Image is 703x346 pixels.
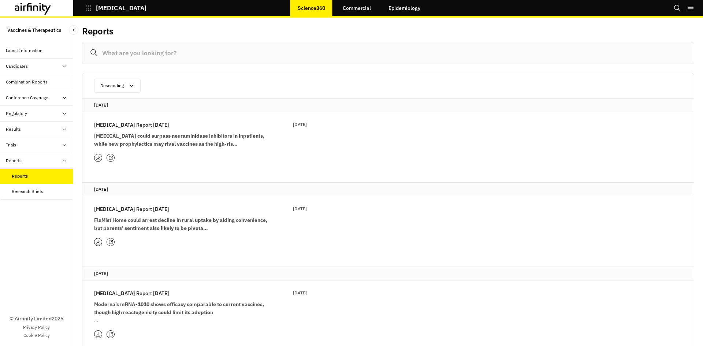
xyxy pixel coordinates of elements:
[293,205,307,212] p: [DATE]
[293,121,307,128] p: [DATE]
[7,23,61,37] p: Vaccines & Therapeutics
[6,157,22,164] div: Reports
[6,142,16,148] div: Trials
[94,133,264,147] strong: [MEDICAL_DATA] could surpass neuraminidase inhibitors in inpatients, while new prophylactics may ...
[12,173,28,179] div: Reports
[674,2,681,14] button: Search
[94,270,682,277] p: [DATE]
[94,289,169,297] p: [MEDICAL_DATA] Report [DATE]
[6,94,48,101] div: Conference Coverage
[12,188,43,195] div: Research Briefs
[94,301,264,316] strong: Moderna’s mRNA-1010 shows efficacy comparable to current vaccines, though high reactogenicity cou...
[6,47,42,54] div: Latest Information
[23,332,50,339] a: Cookie Policy
[6,110,27,117] div: Regulatory
[6,63,28,70] div: Candidates
[293,289,307,297] p: [DATE]
[6,79,48,85] div: Combination Reports
[85,2,146,14] button: [MEDICAL_DATA]
[96,5,146,11] p: [MEDICAL_DATA]
[94,186,682,193] p: [DATE]
[82,42,694,64] input: What are you looking for?
[94,79,141,93] button: Descending
[69,25,78,35] button: Close Sidebar
[82,26,114,37] h2: Reports
[94,121,169,129] p: [MEDICAL_DATA] Report [DATE]
[94,217,267,231] strong: FluMist Home could arrest decline in rural uptake by aiding convenience, but parents’ sentiment a...
[94,101,682,109] p: [DATE]
[23,324,50,331] a: Privacy Policy
[94,205,169,213] p: [MEDICAL_DATA] Report [DATE]
[10,315,63,323] p: © Airfinity Limited 2025
[298,5,325,11] p: Science360
[94,316,270,324] ul: …
[6,126,21,133] div: Results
